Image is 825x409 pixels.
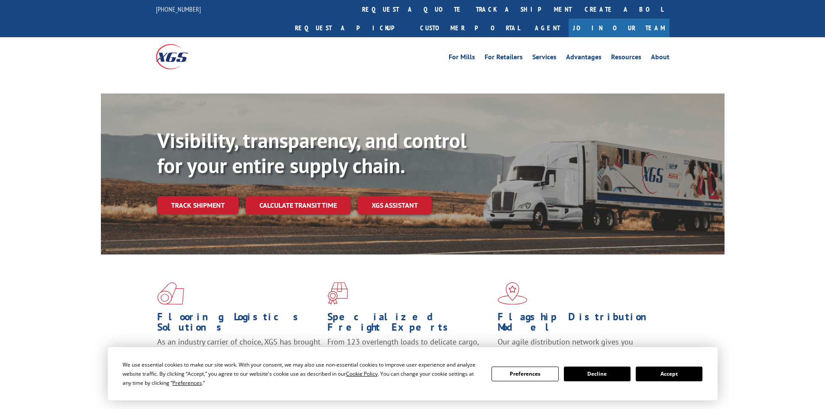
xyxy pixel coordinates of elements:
button: Preferences [492,367,558,381]
span: Preferences [172,379,202,386]
h1: Specialized Freight Experts [327,312,491,337]
a: For Mills [449,54,475,63]
button: Decline [564,367,631,381]
img: xgs-icon-total-supply-chain-intelligence-red [157,282,184,305]
h1: Flooring Logistics Solutions [157,312,321,337]
div: Cookie Consent Prompt [108,347,718,400]
span: Cookie Policy [346,370,378,377]
span: As an industry carrier of choice, XGS has brought innovation and dedication to flooring logistics... [157,337,320,367]
a: Resources [611,54,641,63]
img: xgs-icon-focused-on-flooring-red [327,282,348,305]
a: XGS ASSISTANT [358,196,432,215]
a: Customer Portal [414,19,526,37]
img: xgs-icon-flagship-distribution-model-red [498,282,527,305]
div: We use essential cookies to make our site work. With your consent, we may also use non-essential ... [123,360,481,387]
b: Visibility, transparency, and control for your entire supply chain. [157,127,466,179]
a: For Retailers [485,54,523,63]
a: About [651,54,670,63]
a: Calculate transit time [246,196,351,215]
a: Advantages [566,54,602,63]
a: Agent [526,19,569,37]
h1: Flagship Distribution Model [498,312,661,337]
a: Join Our Team [569,19,670,37]
p: From 123 overlength loads to delicate cargo, our experienced staff knows the best way to move you... [327,337,491,375]
a: Request a pickup [288,19,414,37]
a: Track shipment [157,196,239,214]
a: [PHONE_NUMBER] [156,5,201,13]
a: Services [532,54,556,63]
span: Our agile distribution network gives you nationwide inventory management on demand. [498,337,657,357]
button: Accept [636,367,702,381]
